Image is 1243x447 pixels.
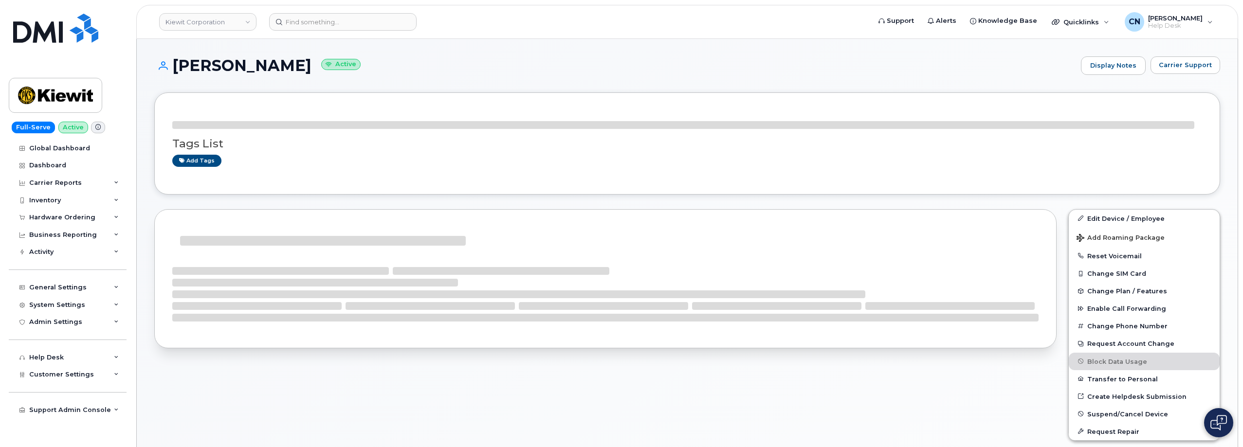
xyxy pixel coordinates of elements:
a: Display Notes [1081,56,1146,75]
button: Enable Call Forwarding [1069,300,1220,317]
button: Change Phone Number [1069,317,1220,335]
span: Suspend/Cancel Device [1087,410,1168,417]
button: Request Repair [1069,423,1220,440]
a: Edit Device / Employee [1069,210,1220,227]
button: Suspend/Cancel Device [1069,405,1220,423]
button: Change Plan / Features [1069,282,1220,300]
h1: [PERSON_NAME] [154,57,1076,74]
h3: Tags List [172,138,1202,150]
span: Change Plan / Features [1087,287,1167,295]
span: Add Roaming Package [1077,234,1165,243]
a: Create Helpdesk Submission [1069,388,1220,405]
small: Active [321,59,361,70]
span: Carrier Support [1159,60,1212,70]
button: Change SIM Card [1069,265,1220,282]
button: Block Data Usage [1069,353,1220,370]
button: Request Account Change [1069,335,1220,352]
button: Carrier Support [1151,56,1220,74]
button: Add Roaming Package [1069,227,1220,247]
img: Open chat [1210,415,1227,430]
button: Transfer to Personal [1069,370,1220,388]
span: Enable Call Forwarding [1087,305,1166,312]
a: Add tags [172,155,221,167]
button: Reset Voicemail [1069,247,1220,265]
